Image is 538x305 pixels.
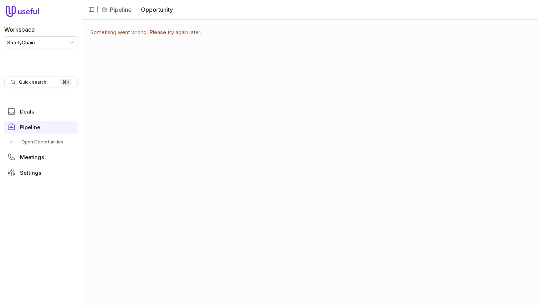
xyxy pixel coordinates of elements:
[20,154,44,160] span: Meetings
[20,109,34,114] span: Deals
[20,170,41,175] span: Settings
[4,166,78,179] a: Settings
[134,5,173,14] li: Opportunity
[110,5,132,14] a: Pipeline
[97,5,99,14] span: |
[4,151,78,163] a: Meetings
[60,79,72,86] kbd: ⌘ K
[20,125,40,130] span: Pipeline
[4,136,78,148] div: Pipeline submenu
[4,105,78,118] a: Deals
[86,4,97,15] button: Collapse sidebar
[4,25,35,34] label: Workspace
[4,121,78,133] a: Pipeline
[4,136,78,148] a: Open Opportunities
[90,28,201,296] p: Something went wrong. Please try again later.
[19,79,49,85] span: Quick search...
